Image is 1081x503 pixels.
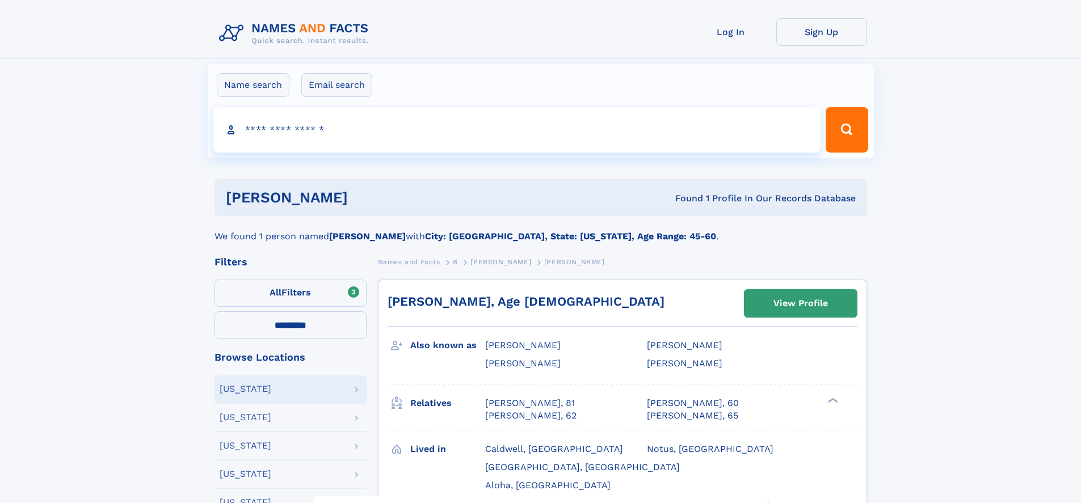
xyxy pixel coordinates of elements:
h1: [PERSON_NAME] [226,191,512,205]
span: Notus, [GEOGRAPHIC_DATA] [647,443,773,454]
div: Browse Locations [214,352,367,362]
b: [PERSON_NAME] [329,231,406,242]
div: Found 1 Profile In Our Records Database [511,192,856,205]
span: [PERSON_NAME] [470,258,531,266]
h3: Relatives [410,394,485,413]
div: [US_STATE] [220,470,271,479]
span: All [270,287,281,298]
b: City: [GEOGRAPHIC_DATA], State: [US_STATE], Age Range: 45-60 [425,231,716,242]
a: View Profile [744,290,857,317]
span: [PERSON_NAME] [544,258,605,266]
button: Search Button [826,107,868,153]
input: search input [213,107,821,153]
span: [PERSON_NAME] [647,358,722,369]
img: Logo Names and Facts [214,18,378,49]
h3: Lived in [410,439,485,459]
span: [PERSON_NAME] [485,358,561,369]
label: Name search [217,73,289,97]
div: [US_STATE] [220,384,271,394]
label: Email search [301,73,372,97]
label: Filters [214,280,367,307]
a: [PERSON_NAME] [470,255,531,269]
a: [PERSON_NAME], 62 [485,409,577,422]
div: ❯ [825,396,839,404]
span: [GEOGRAPHIC_DATA], [GEOGRAPHIC_DATA] [485,462,680,472]
a: [PERSON_NAME], 60 [647,397,739,409]
span: Caldwell, [GEOGRAPHIC_DATA] [485,443,623,454]
a: [PERSON_NAME], 65 [647,409,738,422]
div: [US_STATE] [220,441,271,450]
a: Names and Facts [378,255,440,269]
div: View Profile [773,290,828,316]
div: We found 1 person named with . [214,216,867,243]
h3: Also known as [410,336,485,355]
div: [US_STATE] [220,413,271,422]
a: Sign Up [776,18,867,46]
span: [PERSON_NAME] [485,340,561,350]
div: Filters [214,257,367,267]
a: B [453,255,458,269]
a: Log In [685,18,776,46]
a: [PERSON_NAME], 81 [485,397,575,409]
a: [PERSON_NAME], Age [DEMOGRAPHIC_DATA] [388,294,664,308]
span: B [453,258,458,266]
span: Aloha, [GEOGRAPHIC_DATA] [485,480,611,491]
span: [PERSON_NAME] [647,340,722,350]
